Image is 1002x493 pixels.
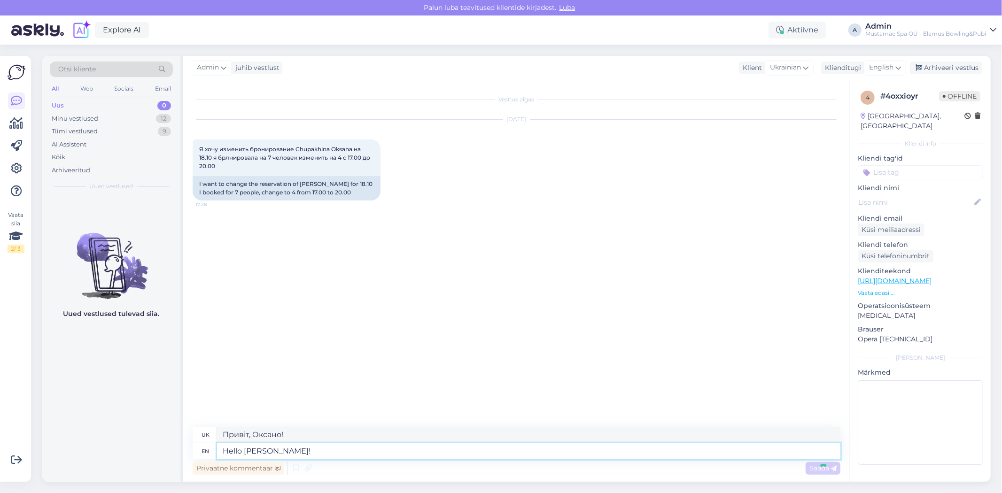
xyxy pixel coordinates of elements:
div: # 4oxxioyr [880,91,939,102]
p: Kliendi nimi [858,183,983,193]
div: Web [78,83,95,95]
div: Tiimi vestlused [52,127,98,136]
div: Minu vestlused [52,114,98,123]
div: Aktiivne [769,22,826,39]
p: Kliendi tag'id [858,154,983,163]
span: English [869,62,893,73]
div: Küsi meiliaadressi [858,223,924,236]
div: A [848,23,862,37]
img: No chats [42,216,180,300]
p: [MEDICAL_DATA] [858,311,983,321]
div: Mustamäe Spa OÜ - Elamus Bowling&Pubi [865,30,986,38]
img: Askly Logo [8,63,25,81]
div: 0 [157,101,171,110]
p: Klienditeekond [858,266,983,276]
input: Lisa nimi [858,197,972,208]
div: juhib vestlust [232,63,280,73]
div: Kliendi info [858,139,983,148]
div: Email [153,83,173,95]
p: Vaata edasi ... [858,289,983,297]
div: Klient [739,63,762,73]
p: Uued vestlused tulevad siia. [63,309,160,319]
span: Uued vestlused [90,182,133,191]
div: Arhiveeritud [52,166,90,175]
div: Uus [52,101,64,110]
div: Kõik [52,153,65,162]
span: Ukrainian [770,62,801,73]
span: Admin [197,62,219,73]
div: [DATE] [193,115,840,123]
img: explore-ai [71,20,91,40]
span: Otsi kliente [58,64,96,74]
div: 2 / 3 [8,245,24,253]
div: Arhiveeri vestlus [910,62,982,74]
p: Brauser [858,324,983,334]
span: Offline [939,91,980,101]
div: [GEOGRAPHIC_DATA], [GEOGRAPHIC_DATA] [861,111,964,131]
a: [URL][DOMAIN_NAME] [858,277,932,285]
span: Я хочу изменить бронирование Chupakhina Oksana на 18.10 я брлнировала на 7 человек изменить на 4 ... [199,146,372,169]
div: [PERSON_NAME] [858,354,983,362]
span: Luba [557,3,578,12]
div: Klienditugi [821,63,861,73]
p: Opera [TECHNICAL_ID] [858,334,983,344]
p: Kliendi email [858,214,983,223]
div: Küsi telefoninumbrit [858,250,933,262]
div: Vestlus algas [193,95,840,104]
div: I want to change the reservation of [PERSON_NAME] for 18.10 I booked for 7 people, change to 4 fr... [193,176,381,200]
div: 12 [156,114,171,123]
a: Explore AI [95,22,149,38]
div: 9 [158,127,171,136]
p: Märkmed [858,368,983,377]
input: Lisa tag [858,165,983,179]
span: 4 [866,94,870,101]
div: Vaata siia [8,211,24,253]
div: All [50,83,61,95]
div: Admin [865,23,986,30]
span: 17:28 [195,201,231,208]
div: AI Assistent [52,140,86,149]
div: Socials [112,83,135,95]
p: Operatsioonisüsteem [858,301,983,311]
p: Kliendi telefon [858,240,983,250]
a: AdminMustamäe Spa OÜ - Elamus Bowling&Pubi [865,23,996,38]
